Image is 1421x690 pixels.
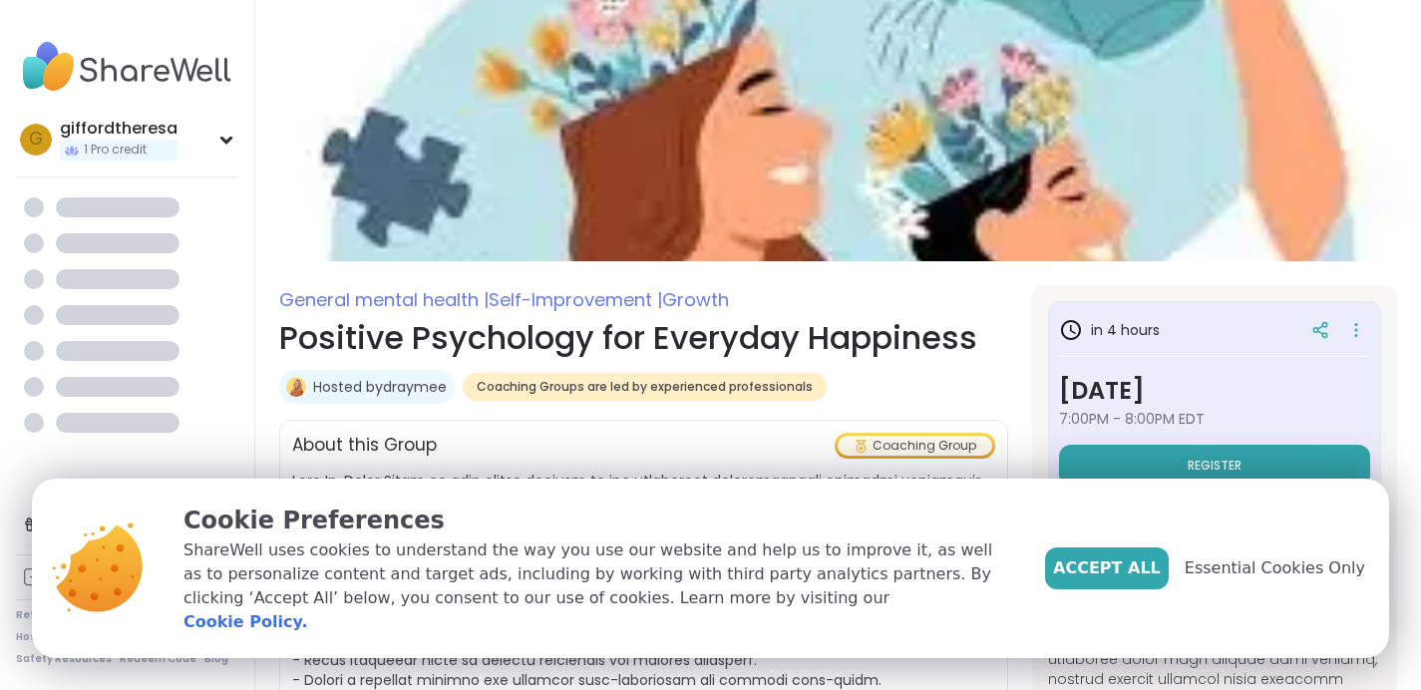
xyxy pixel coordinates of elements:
[204,652,228,666] a: Blog
[662,287,729,312] span: Growth
[286,377,306,397] img: draymee
[1053,556,1161,580] span: Accept All
[1059,445,1370,487] button: Register
[292,433,437,459] h2: About this Group
[1059,409,1370,429] span: 7:00PM - 8:00PM EDT
[183,503,1013,538] p: Cookie Preferences
[279,314,1008,362] h1: Positive Psychology for Everyday Happiness
[489,287,662,312] span: Self-Improvement |
[1185,556,1365,580] span: Essential Cookies Only
[183,610,307,634] a: Cookie Policy.
[120,652,196,666] a: Redeem Code
[60,118,178,140] div: giffordtheresa
[84,142,147,159] span: 1 Pro credit
[1059,318,1160,342] h3: in 4 hours
[1045,547,1169,589] button: Accept All
[183,538,1013,634] p: ShareWell uses cookies to understand the way you use our website and help us to improve it, as we...
[1188,458,1242,474] span: Register
[1059,373,1370,409] h3: [DATE]
[313,377,447,397] a: Hosted bydraymee
[477,379,813,395] span: Coaching Groups are led by experienced professionals
[29,127,43,153] span: g
[279,287,489,312] span: General mental health |
[16,652,112,666] a: Safety Resources
[838,436,992,456] div: Coaching Group
[16,32,238,102] img: ShareWell Nav Logo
